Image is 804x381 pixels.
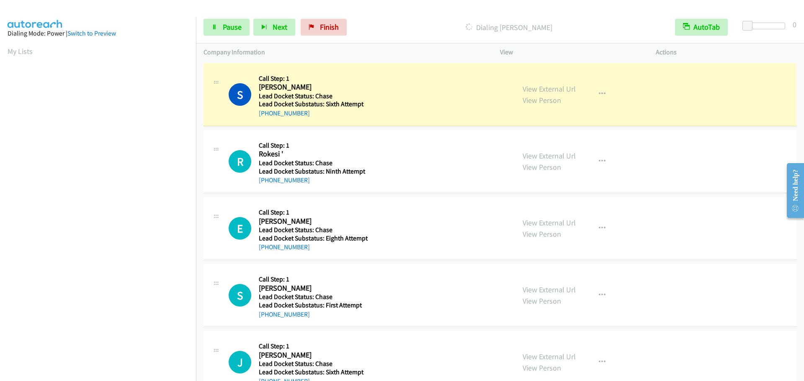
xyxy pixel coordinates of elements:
[259,234,368,243] h5: Lead Docket Substatus: Eighth Attempt
[229,217,251,240] h1: E
[229,150,251,173] div: The call is yet to be attempted
[259,159,366,167] h5: Lead Docket Status: Chase
[259,167,366,176] h5: Lead Docket Substatus: Ninth Attempt
[259,217,366,226] h2: [PERSON_NAME]
[523,218,576,228] a: View External Url
[259,149,366,159] h2: Rokesi '
[259,368,366,376] h5: Lead Docket Substatus: Sixth Attempt
[259,350,366,360] h2: [PERSON_NAME]
[259,74,366,83] h5: Call Step: 1
[259,275,366,284] h5: Call Step: 1
[259,226,368,234] h5: Lead Docket Status: Chase
[223,22,242,32] span: Pause
[259,176,310,184] a: [PHONE_NUMBER]
[259,100,366,108] h5: Lead Docket Substatus: Sixth Attempt
[259,109,310,117] a: [PHONE_NUMBER]
[259,284,366,293] h2: [PERSON_NAME]
[675,19,728,36] button: AutoTab
[229,351,251,373] div: The call is yet to be attempted
[259,342,366,350] h5: Call Step: 1
[259,301,366,309] h5: Lead Docket Substatus: First Attempt
[259,208,368,217] h5: Call Step: 1
[523,352,576,361] a: View External Url
[229,150,251,173] h1: R
[523,162,561,172] a: View Person
[259,293,366,301] h5: Lead Docket Status: Chase
[523,151,576,161] a: View External Url
[358,22,660,33] p: Dialing [PERSON_NAME]
[229,284,251,307] h1: S
[259,360,366,368] h5: Lead Docket Status: Chase
[780,157,804,224] iframe: Resource Center
[253,19,295,36] button: Next
[273,22,287,32] span: Next
[523,285,576,294] a: View External Url
[793,19,796,30] div: 0
[523,229,561,239] a: View Person
[204,19,250,36] a: Pause
[500,47,641,57] p: View
[229,284,251,307] div: The call is yet to be attempted
[523,84,576,94] a: View External Url
[259,141,366,150] h5: Call Step: 1
[320,22,339,32] span: Finish
[523,363,561,373] a: View Person
[747,23,785,29] div: Delay between calls (in seconds)
[229,83,251,106] h1: S
[67,29,116,37] a: Switch to Preview
[259,310,310,318] a: [PHONE_NUMBER]
[204,47,485,57] p: Company Information
[259,82,366,92] h2: [PERSON_NAME]
[301,19,347,36] a: Finish
[523,296,561,306] a: View Person
[229,217,251,240] div: The call is yet to be attempted
[229,351,251,373] h1: J
[8,28,188,38] div: Dialing Mode: Power |
[8,46,33,56] a: My Lists
[259,92,366,100] h5: Lead Docket Status: Chase
[523,95,561,105] a: View Person
[656,47,796,57] p: Actions
[259,243,310,251] a: [PHONE_NUMBER]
